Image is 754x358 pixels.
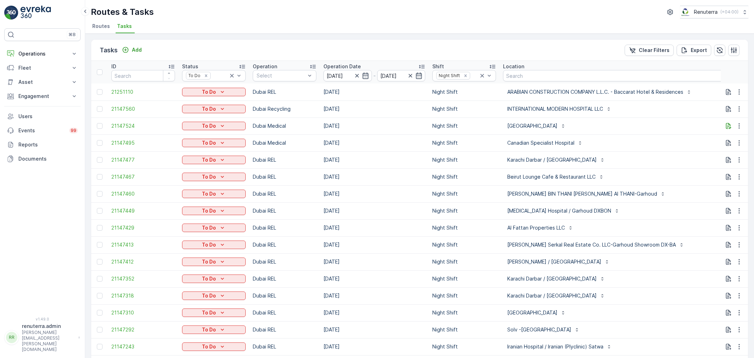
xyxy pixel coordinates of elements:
[429,83,499,100] td: Night Shift
[249,338,320,355] td: Dubai REL
[18,93,66,100] p: Engagement
[625,45,674,56] button: Clear Filters
[507,190,657,197] p: [PERSON_NAME] BIN THANI [PERSON_NAME] Al THANI-Garhoud
[462,73,469,79] div: Remove Night Shift
[503,307,570,318] button: [GEOGRAPHIC_DATA]
[202,190,216,197] p: To Do
[18,79,66,86] p: Asset
[111,105,175,112] a: 21147560
[111,309,175,316] a: 21147310
[111,190,175,197] a: 21147460
[429,134,499,151] td: Night Shift
[691,47,707,54] p: Export
[182,291,246,300] button: To Do
[4,61,81,75] button: Fleet
[111,326,175,333] a: 21147292
[323,63,361,70] p: Operation Date
[323,70,372,81] input: dd/mm/yyyy
[507,258,601,265] p: [PERSON_NAME] / [GEOGRAPHIC_DATA]
[182,88,246,96] button: To Do
[680,6,748,18] button: Renuterra(+04:00)
[320,202,429,219] td: [DATE]
[320,270,429,287] td: [DATE]
[4,109,81,123] a: Users
[429,321,499,338] td: Night Shift
[429,168,499,185] td: Night Shift
[97,191,103,197] div: Toggle Row Selected
[6,332,17,343] div: RR
[249,151,320,168] td: Dubai REL
[111,207,175,214] a: 21147449
[677,45,711,56] button: Export
[320,168,429,185] td: [DATE]
[111,258,175,265] span: 21147412
[202,275,216,282] p: To Do
[320,304,429,321] td: [DATE]
[503,86,696,98] button: ARABIAN CONSTRUCTION COMPANY L.L.C. - Baccarat Hotel & Residences
[97,259,103,265] div: Toggle Row Selected
[92,23,110,30] span: Routes
[71,128,76,133] p: 99
[182,224,246,232] button: To Do
[182,258,246,266] button: To Do
[186,72,201,79] div: To Do
[507,105,603,112] p: INTERNATIONAL MODERN HOSPITAL LLC
[111,241,175,248] a: 21147413
[507,343,603,350] p: Iranian Hospital / Iranian (Plyclinic) Satwa
[249,185,320,202] td: Dubai REL
[91,6,154,18] p: Routes & Tasks
[507,139,574,146] p: Canadian Specialist Hospital
[182,342,246,351] button: To Do
[249,134,320,151] td: Dubai Medical
[503,63,524,70] p: Location
[182,173,246,181] button: To Do
[249,117,320,134] td: Dubai Medical
[202,173,216,180] p: To Do
[69,32,76,37] p: ⌘B
[202,207,216,214] p: To Do
[429,253,499,270] td: Night Shift
[97,89,103,95] div: Toggle Row Selected
[4,138,81,152] a: Reports
[97,174,103,180] div: Toggle Row Selected
[111,224,175,231] a: 21147429
[202,88,216,96] p: To Do
[111,63,116,70] p: ID
[182,122,246,130] button: To Do
[182,63,198,70] p: Status
[97,293,103,299] div: Toggle Row Selected
[429,185,499,202] td: Night Shift
[100,45,118,55] p: Tasks
[202,156,216,163] p: To Do
[249,219,320,236] td: Dubai REL
[249,202,320,219] td: Dubai REL
[202,241,216,248] p: To Do
[429,304,499,321] td: Night Shift
[111,156,175,163] a: 21147477
[4,89,81,103] button: Engagement
[4,6,18,20] img: logo
[111,292,175,299] a: 21147318
[503,205,624,216] button: [MEDICAL_DATA] Hospital / Garhoud DXBON
[182,275,246,283] button: To Do
[503,324,584,335] button: Solv -[GEOGRAPHIC_DATA]
[4,317,81,321] span: v 1.49.0
[18,141,78,148] p: Reports
[507,292,597,299] p: Karachi Darbar / [GEOGRAPHIC_DATA]
[503,171,608,183] button: Beirut Lounge Cafe & Restaurant LLC
[202,224,216,231] p: To Do
[111,275,175,282] a: 21147352
[320,219,429,236] td: [DATE]
[429,100,499,117] td: Night Shift
[320,253,429,270] td: [DATE]
[507,156,597,163] p: Karachi Darbar / [GEOGRAPHIC_DATA]
[111,139,175,146] a: 21147495
[249,321,320,338] td: Dubai REL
